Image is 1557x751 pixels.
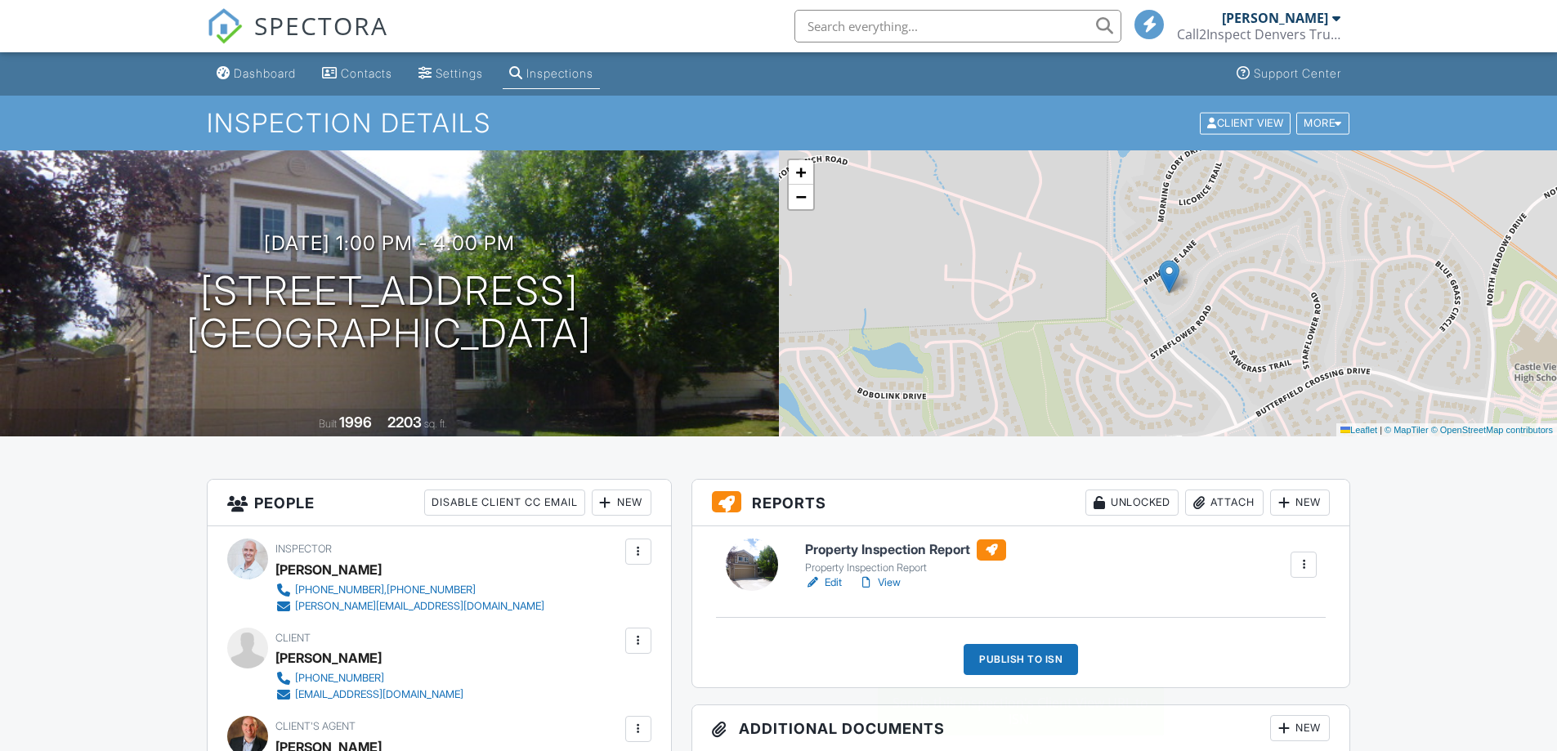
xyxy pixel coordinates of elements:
div: 1996 [339,413,372,431]
div: [PERSON_NAME][EMAIL_ADDRESS][DOMAIN_NAME] [295,600,544,613]
div: Settings [436,66,483,80]
div: [PHONE_NUMBER] [295,672,384,685]
a: Leaflet [1340,425,1377,435]
a: Contacts [315,59,399,89]
span: − [795,186,806,207]
div: New [1270,715,1330,741]
a: © OpenStreetMap contributors [1431,425,1553,435]
div: Dashboard [234,66,296,80]
img: The Best Home Inspection Software - Spectora [207,8,243,44]
a: Edit [805,574,842,591]
span: + [795,162,806,182]
h3: People [208,480,671,526]
div: Support Center [1254,66,1341,80]
div: Publish to ISN [964,644,1078,675]
span: Built [319,418,337,430]
div: [PERSON_NAME] [275,646,382,670]
a: [PHONE_NUMBER],[PHONE_NUMBER] [275,582,544,598]
div: [PERSON_NAME] [275,557,382,582]
a: Property Inspection Report Property Inspection Report [805,539,1006,575]
h3: [DATE] 1:00 pm - 4:00 pm [264,232,515,254]
span: SPECTORA [254,8,388,42]
div: Attach [1185,489,1264,516]
a: © MapTiler [1385,425,1429,435]
a: Dashboard [210,59,302,89]
img: Marker [1159,260,1179,293]
a: View [858,574,901,591]
h1: [STREET_ADDRESS] [GEOGRAPHIC_DATA] [186,270,592,356]
div: Inspections [526,66,593,80]
input: Search everything... [794,10,1121,42]
a: [PHONE_NUMBER] [275,670,463,686]
div: Contacts [341,66,392,80]
a: Support Center [1230,59,1348,89]
a: Zoom in [789,160,813,185]
a: Inspections [503,59,600,89]
span: sq. ft. [424,418,447,430]
h3: Reports [692,480,1350,526]
a: Client View [1198,116,1295,128]
span: | [1380,425,1382,435]
div: [EMAIL_ADDRESS][DOMAIN_NAME] [295,688,463,701]
a: [PERSON_NAME][EMAIL_ADDRESS][DOMAIN_NAME] [275,598,544,615]
div: New [1270,489,1330,516]
a: SPECTORA [207,22,388,56]
span: Inspector [275,543,332,555]
a: Zoom out [789,185,813,209]
div: 2203 [387,413,422,431]
div: [PERSON_NAME] [1222,10,1328,26]
div: [PHONE_NUMBER],[PHONE_NUMBER] [295,583,476,597]
div: Disable Client CC Email [424,489,585,516]
h6: Property Inspection Report [805,539,1006,561]
div: New [592,489,651,516]
div: More [1296,112,1349,134]
div: Call2Inspect Denvers Trusted Home Inspectors [1177,26,1340,42]
h1: Inspection Details [207,109,1351,137]
div: Unlocked [1085,489,1179,516]
div: Property Inspection Report [805,561,1006,574]
div: Client View [1200,112,1291,134]
span: Client [275,632,311,644]
span: Client's Agent [275,720,356,732]
a: Settings [412,59,490,89]
a: [EMAIL_ADDRESS][DOMAIN_NAME] [275,686,463,703]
